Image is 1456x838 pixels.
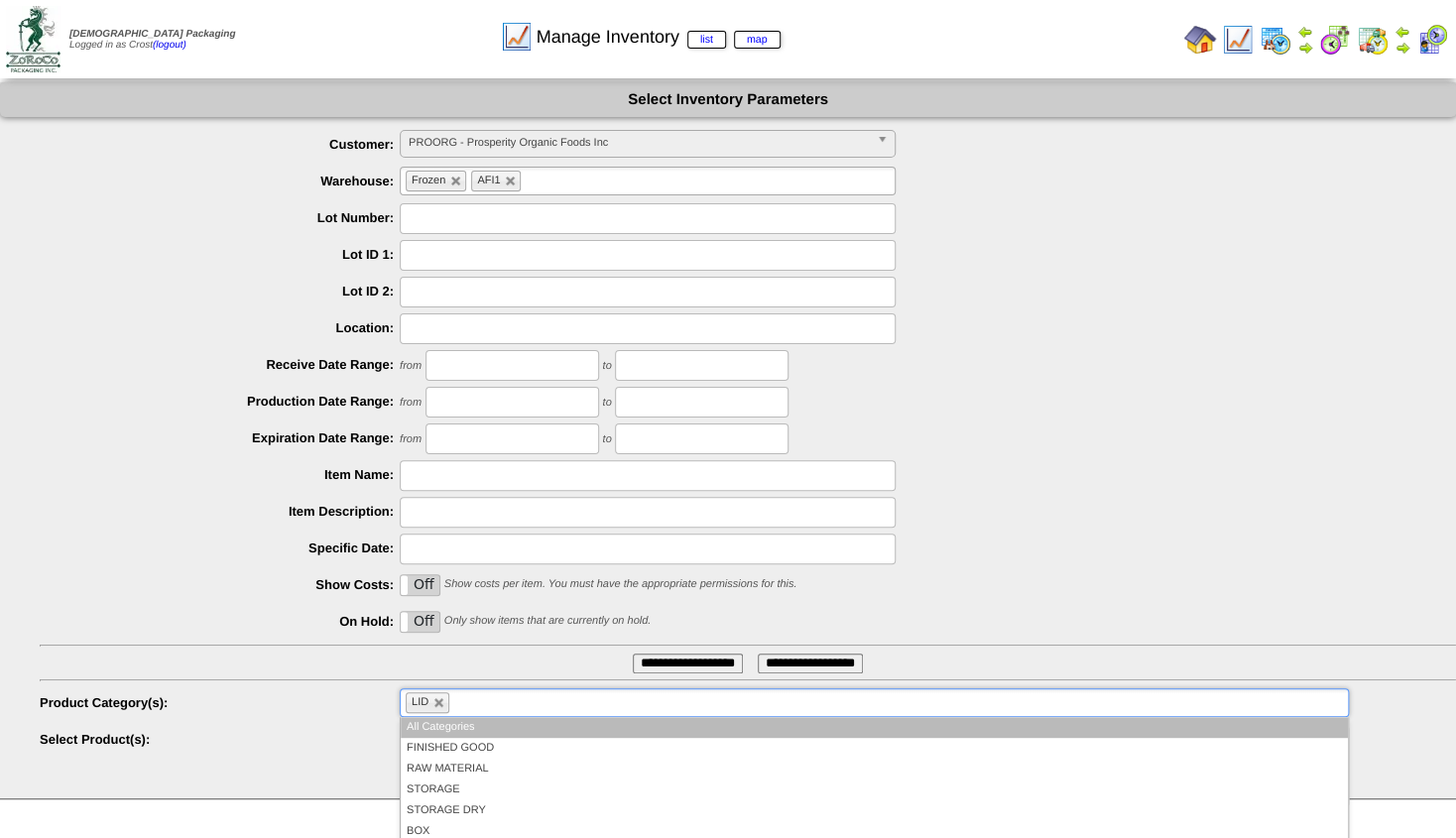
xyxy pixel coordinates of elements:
img: arrowright.gif [1297,40,1313,56]
label: Lot Number: [40,210,400,225]
img: calendarcustomer.gif [1416,24,1448,56]
li: All Categories [401,717,1348,738]
span: to [602,397,611,409]
img: arrowright.gif [1395,40,1410,56]
label: Production Date Range: [40,394,400,409]
label: Expiration Date Range: [40,430,400,445]
a: map [734,31,781,49]
img: arrowleft.gif [1297,24,1313,40]
label: Customer: [40,137,400,152]
li: STORAGE [401,779,1348,800]
label: Warehouse: [40,174,400,188]
label: Show Costs: [40,577,400,592]
span: from [400,360,422,372]
img: zoroco-logo-small.webp [6,6,61,72]
span: PROORG - Prosperity Organic Foods Inc [409,131,869,155]
label: Product Category(s): [40,695,400,710]
img: home.gif [1184,24,1216,56]
li: STORAGE DRY [401,800,1348,821]
label: Receive Date Range: [40,357,400,372]
img: calendarblend.gif [1319,24,1351,56]
span: from [400,397,422,409]
span: Frozen [412,175,445,186]
span: LID [412,696,428,708]
label: Item Name: [40,467,400,482]
span: Show costs per item. You must have the appropriate permissions for this. [444,578,797,590]
label: Lot ID 1: [40,247,400,262]
label: Lot ID 2: [40,284,400,299]
span: Manage Inventory [537,27,781,48]
label: Location: [40,320,400,335]
img: arrowleft.gif [1395,24,1410,40]
label: Item Description: [40,504,400,519]
label: Specific Date: [40,540,400,555]
span: from [400,433,422,445]
li: RAW MATERIAL [401,759,1348,779]
span: Only show items that are currently on hold. [444,615,651,627]
div: OnOff [400,611,440,633]
span: [DEMOGRAPHIC_DATA] Packaging [69,29,235,40]
label: Select Product(s): [40,732,400,747]
a: list [687,31,726,49]
a: (logout) [153,40,186,51]
span: to [602,433,611,445]
li: FINISHED GOOD [401,738,1348,759]
label: Off [401,575,439,595]
img: calendarinout.gif [1357,24,1389,56]
label: On Hold: [40,614,400,629]
img: line_graph.gif [1222,24,1254,56]
label: Off [401,612,439,632]
span: Logged in as Crost [69,29,235,51]
div: OnOff [400,574,440,596]
img: line_graph.gif [501,21,533,53]
span: to [602,360,611,372]
img: calendarprod.gif [1260,24,1291,56]
span: AFI1 [477,175,500,186]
